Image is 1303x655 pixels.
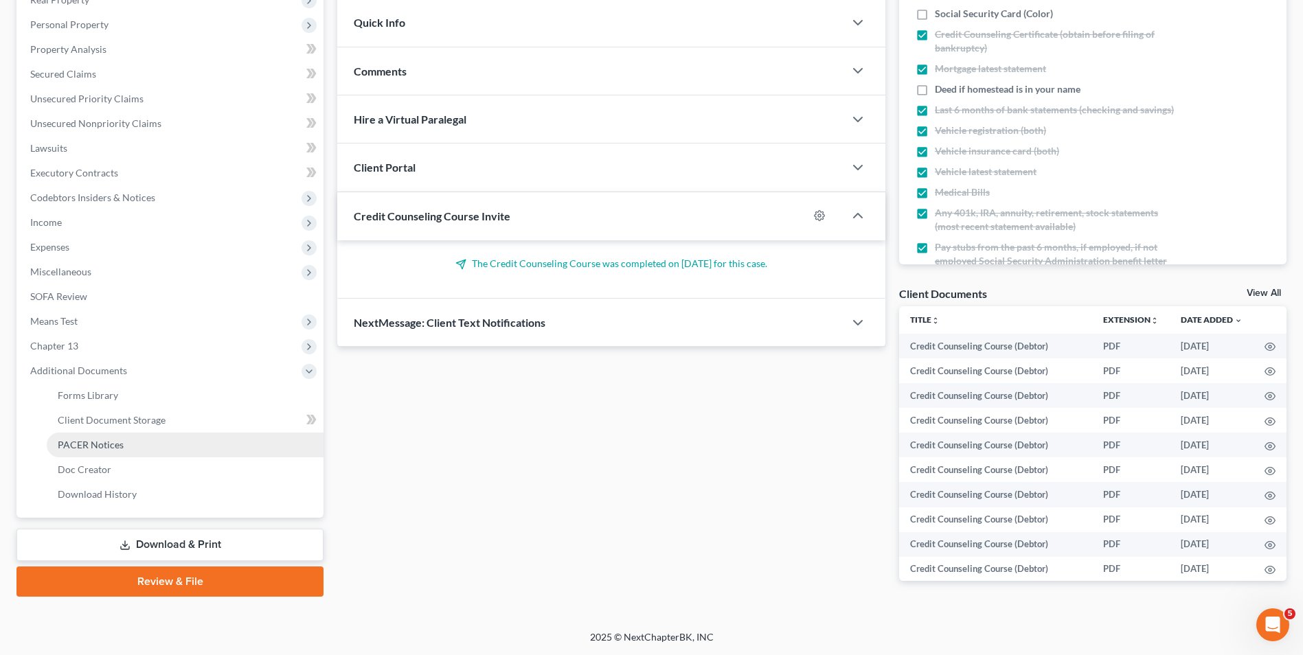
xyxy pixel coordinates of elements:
td: Credit Counseling Course (Debtor) [899,334,1092,358]
td: PDF [1092,507,1170,532]
span: Client Document Storage [58,414,166,426]
div: 2025 © NextChapterBK, INC [260,630,1043,655]
td: [DATE] [1170,408,1254,433]
a: Download History [47,482,324,507]
span: NextMessage: Client Text Notifications [354,316,545,329]
span: Social Security Card (Color) [935,7,1053,21]
td: PDF [1092,408,1170,433]
span: Mortgage latest statement [935,62,1046,76]
span: Miscellaneous [30,266,91,277]
span: Any 401k, IRA, annuity, retirement, stock statements (most recent statement available) [935,206,1178,233]
td: Credit Counseling Course (Debtor) [899,358,1092,383]
td: Credit Counseling Course (Debtor) [899,457,1092,482]
a: SOFA Review [19,284,324,309]
a: Forms Library [47,383,324,408]
td: Credit Counseling Course (Debtor) [899,408,1092,433]
td: PDF [1092,433,1170,457]
span: Comments [354,65,407,78]
td: PDF [1092,457,1170,482]
span: Additional Documents [30,365,127,376]
td: [DATE] [1170,482,1254,507]
span: Personal Property [30,19,109,30]
a: View All [1247,288,1281,298]
span: Expenses [30,241,69,253]
span: Secured Claims [30,68,96,80]
span: Credit Counseling Certificate (obtain before filing of bankruptcy) [935,27,1178,55]
td: [DATE] [1170,334,1254,358]
a: Executory Contracts [19,161,324,185]
a: Secured Claims [19,62,324,87]
td: [DATE] [1170,433,1254,457]
i: expand_more [1234,317,1243,325]
a: Lawsuits [19,136,324,161]
a: Date Added expand_more [1181,314,1243,325]
a: Download & Print [16,529,324,561]
p: The Credit Counseling Course was completed on [DATE] for this case. [354,257,869,271]
span: Credit Counseling Course Invite [354,209,510,222]
span: Codebtors Insiders & Notices [30,192,155,203]
i: unfold_more [931,317,940,325]
span: Chapter 13 [30,340,78,352]
a: PACER Notices [47,433,324,457]
a: Doc Creator [47,457,324,482]
span: SOFA Review [30,290,87,302]
td: PDF [1092,383,1170,408]
div: Client Documents [899,286,987,301]
span: Client Portal [354,161,416,174]
td: PDF [1092,482,1170,507]
span: Vehicle insurance card (both) [935,144,1059,158]
span: Vehicle latest statement [935,165,1036,179]
span: 5 [1284,608,1295,619]
span: Income [30,216,62,228]
span: Doc Creator [58,463,111,475]
span: PACER Notices [58,439,124,450]
span: Executory Contracts [30,167,118,179]
a: Review & File [16,566,324,597]
td: Credit Counseling Course (Debtor) [899,532,1092,557]
span: Property Analysis [30,43,106,55]
span: Quick Info [354,16,405,29]
td: [DATE] [1170,457,1254,482]
td: Credit Counseling Course (Debtor) [899,482,1092,507]
a: Extensionunfold_more [1103,314,1159,325]
span: Unsecured Nonpriority Claims [30,117,161,129]
td: Credit Counseling Course (Debtor) [899,433,1092,457]
span: Means Test [30,315,78,327]
td: [DATE] [1170,557,1254,582]
a: Unsecured Priority Claims [19,87,324,111]
a: Titleunfold_more [910,314,940,325]
a: Unsecured Nonpriority Claims [19,111,324,136]
td: [DATE] [1170,532,1254,557]
td: Credit Counseling Course (Debtor) [899,557,1092,582]
td: PDF [1092,334,1170,358]
td: PDF [1092,532,1170,557]
span: Unsecured Priority Claims [30,93,144,104]
span: Forms Library [58,389,118,401]
span: Last 6 months of bank statements (checking and savings) [935,103,1174,117]
span: Deed if homestead is in your name [935,82,1080,96]
span: Pay stubs from the past 6 months, if employed, if not employed Social Security Administration ben... [935,240,1178,281]
td: Credit Counseling Course (Debtor) [899,507,1092,532]
span: Lawsuits [30,142,67,154]
span: Hire a Virtual Paralegal [354,113,466,126]
td: [DATE] [1170,383,1254,408]
td: [DATE] [1170,507,1254,532]
td: [DATE] [1170,358,1254,383]
i: unfold_more [1151,317,1159,325]
span: Vehicle registration (both) [935,124,1046,137]
td: PDF [1092,557,1170,582]
td: PDF [1092,358,1170,383]
iframe: Intercom live chat [1256,608,1289,641]
a: Property Analysis [19,37,324,62]
span: Medical Bills [935,185,990,199]
span: Download History [58,488,137,500]
td: Credit Counseling Course (Debtor) [899,383,1092,408]
a: Client Document Storage [47,408,324,433]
